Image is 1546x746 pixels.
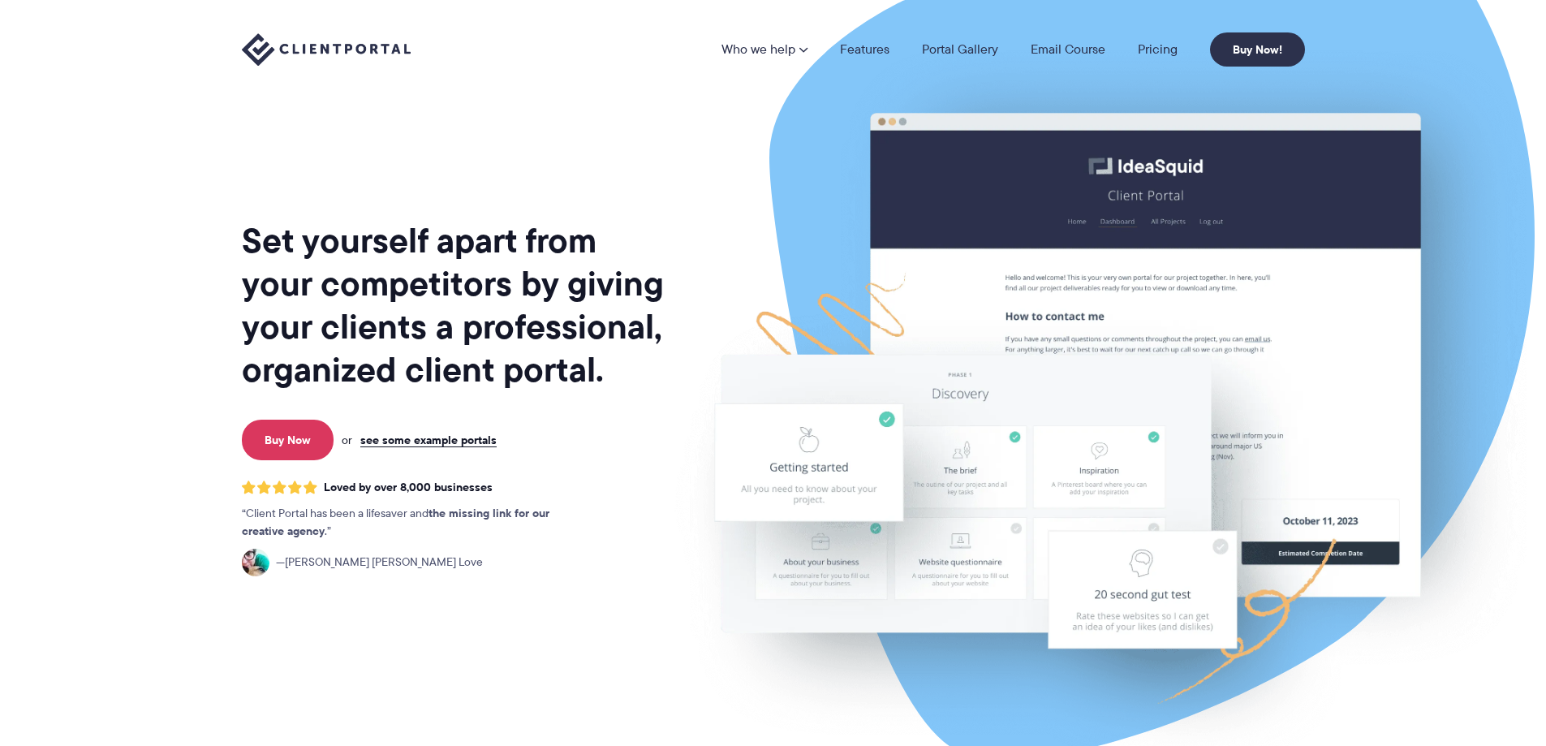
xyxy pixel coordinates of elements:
span: [PERSON_NAME] [PERSON_NAME] Love [276,554,483,571]
a: Buy Now [242,420,334,460]
span: Loved by over 8,000 businesses [324,481,493,494]
a: Buy Now! [1210,32,1305,67]
h1: Set yourself apart from your competitors by giving your clients a professional, organized client ... [242,219,667,391]
p: Client Portal has been a lifesaver and . [242,505,583,541]
a: Pricing [1138,43,1178,56]
a: see some example portals [360,433,497,447]
a: Portal Gallery [922,43,998,56]
a: Who we help [721,43,807,56]
span: or [342,433,352,447]
a: Features [840,43,889,56]
strong: the missing link for our creative agency [242,504,549,540]
a: Email Course [1031,43,1105,56]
